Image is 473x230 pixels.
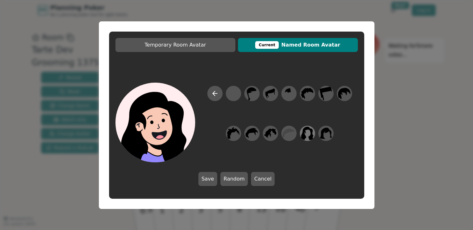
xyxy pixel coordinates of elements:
[238,38,358,52] button: CurrentNamed Room Avatar
[251,172,275,186] button: Cancel
[119,41,232,49] span: Temporary Room Avatar
[241,41,355,49] span: Named Room Avatar
[220,172,248,186] button: Random
[198,172,217,186] button: Save
[115,38,235,52] button: Temporary Room Avatar
[255,41,279,49] div: This avatar will be displayed in dedicated rooms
